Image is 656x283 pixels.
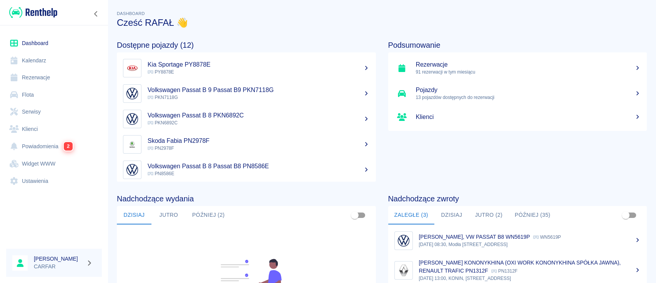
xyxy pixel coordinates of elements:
[9,6,57,19] img: Renthelp logo
[125,162,140,177] img: Image
[34,255,83,263] h6: [PERSON_NAME]
[90,9,102,19] button: Zwiń nawigację
[117,55,376,81] a: ImageKia Sportage PY8878E PY8878E
[396,263,411,278] img: Image
[117,81,376,106] a: ImageVolkswagen Passat B 9 Passat B9 PKN7118G PKN7118G
[416,86,641,94] h5: Pojazdy
[186,206,231,224] button: Później (2)
[469,206,508,224] button: Jutro (2)
[416,94,641,101] p: 13 pojazdów dostępnych do rezerwacji
[125,86,140,101] img: Image
[388,206,434,224] button: Zaległe (3)
[117,194,376,203] h4: Nadchodzące wydania
[6,137,102,155] a: Powiadomienia2
[388,106,647,128] a: Klienci
[117,17,647,28] h3: Cześć RAFAŁ 👋
[6,6,57,19] a: Renthelp logo
[125,137,140,152] img: Image
[6,86,102,104] a: Flota
[419,260,621,274] p: [PERSON_NAME] KONONYKHINA (OXI WORK KONONYKHINA SPÓŁKA JAWNA), RENAULT TRAFIC PN1312F
[125,112,140,126] img: Image
[117,106,376,132] a: ImageVolkswagen Passat B 8 PKN6892C PKN6892C
[416,61,641,69] h5: Rezerwacje
[6,69,102,86] a: Rezerwacje
[491,268,518,274] p: PN1312F
[6,52,102,69] a: Kalendarz
[148,69,174,75] span: PY8878E
[148,95,178,100] span: PKN7118G
[508,206,556,224] button: Później (35)
[6,103,102,121] a: Serwisy
[396,233,411,248] img: Image
[6,121,102,138] a: Klienci
[388,40,647,50] h4: Podsumowanie
[117,206,151,224] button: Dzisiaj
[148,120,178,126] span: PKN6892C
[148,112,370,119] h5: Volkswagen Passat B 8 PKN6892C
[6,172,102,190] a: Ustawienia
[148,162,370,170] h5: Volkswagen Passat B 8 Passat B8 PN8586E
[388,81,647,106] a: Pojazdy13 pojazdów dostępnych do rezerwacji
[416,69,641,75] p: 91 rezerwacji w tym miesiącu
[434,206,469,224] button: Dzisiaj
[117,40,376,50] h4: Dostępne pojazdy (12)
[419,241,641,248] p: [DATE] 08:30, Modła [STREET_ADDRESS]
[34,263,83,271] p: CARFAR
[533,234,561,240] p: WN5619P
[388,55,647,81] a: Rezerwacje91 rezerwacji w tym miesiącu
[419,275,641,282] p: [DATE] 13:00, KONIN, [STREET_ADDRESS]
[117,132,376,157] a: ImageSkoda Fabia PN2978F PN2978F
[125,61,140,75] img: Image
[347,208,362,223] span: Pokaż przypisane tylko do mnie
[148,137,370,145] h5: Skoda Fabia PN2978F
[117,11,145,16] span: Dashboard
[388,194,647,203] h4: Nadchodzące zwroty
[618,208,633,223] span: Pokaż przypisane tylko do mnie
[419,234,530,240] p: [PERSON_NAME], VW PASSAT B8 WN5619P
[148,171,174,176] span: PN8586E
[148,146,174,151] span: PN2978F
[416,113,641,121] h5: Klienci
[388,228,647,253] a: Image[PERSON_NAME], VW PASSAT B8 WN5619P WN5619P[DATE] 08:30, Modła [STREET_ADDRESS]
[6,35,102,52] a: Dashboard
[64,142,73,151] span: 2
[148,86,370,94] h5: Volkswagen Passat B 9 Passat B9 PKN7118G
[148,61,370,69] h5: Kia Sportage PY8878E
[151,206,186,224] button: Jutro
[6,155,102,172] a: Widget WWW
[117,157,376,183] a: ImageVolkswagen Passat B 8 Passat B8 PN8586E PN8586E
